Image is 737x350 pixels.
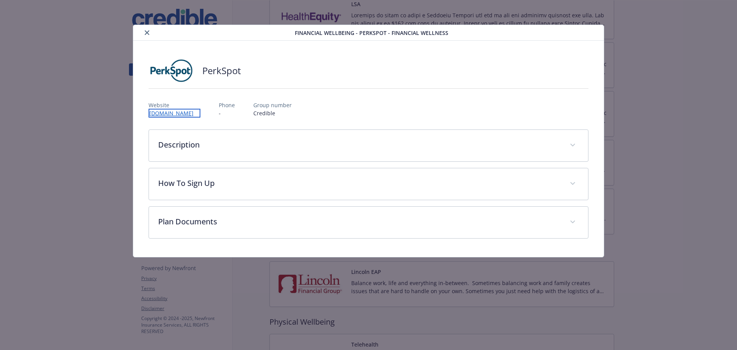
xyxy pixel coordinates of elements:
a: [DOMAIN_NAME] [149,109,200,118]
button: close [142,28,152,37]
p: Plan Documents [158,216,561,227]
img: PerkSpot [149,59,195,82]
p: Credible [253,109,292,117]
p: Phone [219,101,235,109]
p: Group number [253,101,292,109]
div: Plan Documents [149,207,588,238]
div: How To Sign Up [149,168,588,200]
p: Description [158,139,561,151]
p: - [219,109,235,117]
div: details for plan Financial Wellbeing - PerkSpot - Financial Wellness [74,25,663,257]
div: Description [149,130,588,161]
h2: PerkSpot [202,64,241,77]
span: Financial Wellbeing - PerkSpot - Financial Wellness [295,29,448,37]
p: How To Sign Up [158,177,561,189]
p: Website [149,101,200,109]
